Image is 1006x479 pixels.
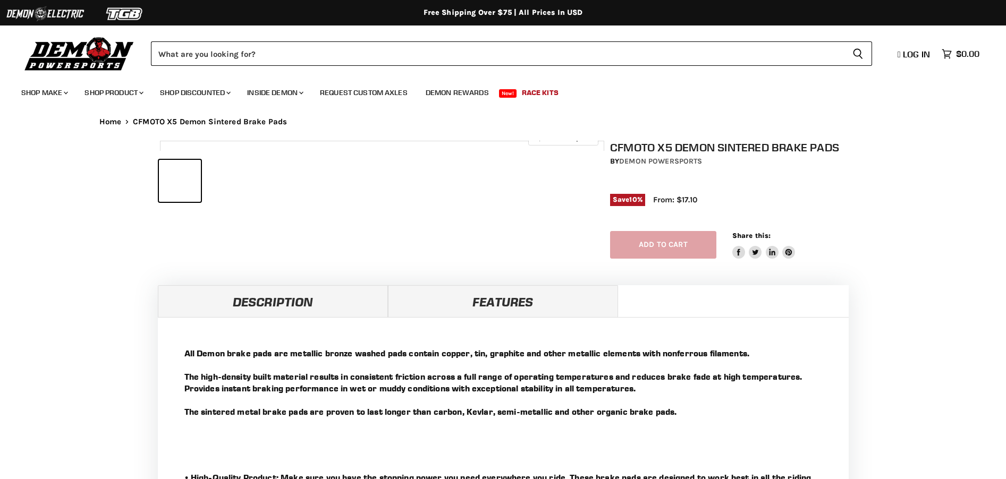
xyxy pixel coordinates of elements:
[151,41,872,66] form: Product
[514,82,567,104] a: Race Kits
[5,4,85,24] img: Demon Electric Logo 2
[610,141,852,154] h1: CFMOTO X5 Demon Sintered Brake Pads
[151,41,844,66] input: Search
[99,117,122,126] a: Home
[418,82,497,104] a: Demon Rewards
[77,82,150,104] a: Shop Product
[903,49,930,59] span: Log in
[619,157,702,166] a: Demon Powersports
[936,46,985,62] a: $0.00
[893,49,936,59] a: Log in
[653,195,697,204] span: From: $17.10
[534,134,593,142] span: Click to expand
[956,49,979,59] span: $0.00
[312,82,416,104] a: Request Custom Axles
[844,41,872,66] button: Search
[13,82,74,104] a: Shop Make
[78,8,928,18] div: Free Shipping Over $75 | All Prices In USD
[388,285,618,317] a: Features
[499,89,517,98] span: New!
[159,160,201,202] button: IMAGE thumbnail
[732,231,796,259] aside: Share this:
[21,35,138,72] img: Demon Powersports
[610,156,852,167] div: by
[78,117,928,126] nav: Breadcrumbs
[732,232,771,239] span: Share this:
[13,78,977,104] ul: Main menu
[158,285,388,317] a: Description
[184,347,822,417] p: All Demon brake pads are metallic bronze washed pads contain copper, tin, graphite and other meta...
[610,194,645,206] span: Save %
[239,82,310,104] a: Inside Demon
[133,117,287,126] span: CFMOTO X5 Demon Sintered Brake Pads
[85,4,165,24] img: TGB Logo 2
[629,195,637,203] span: 10
[152,82,237,104] a: Shop Discounted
